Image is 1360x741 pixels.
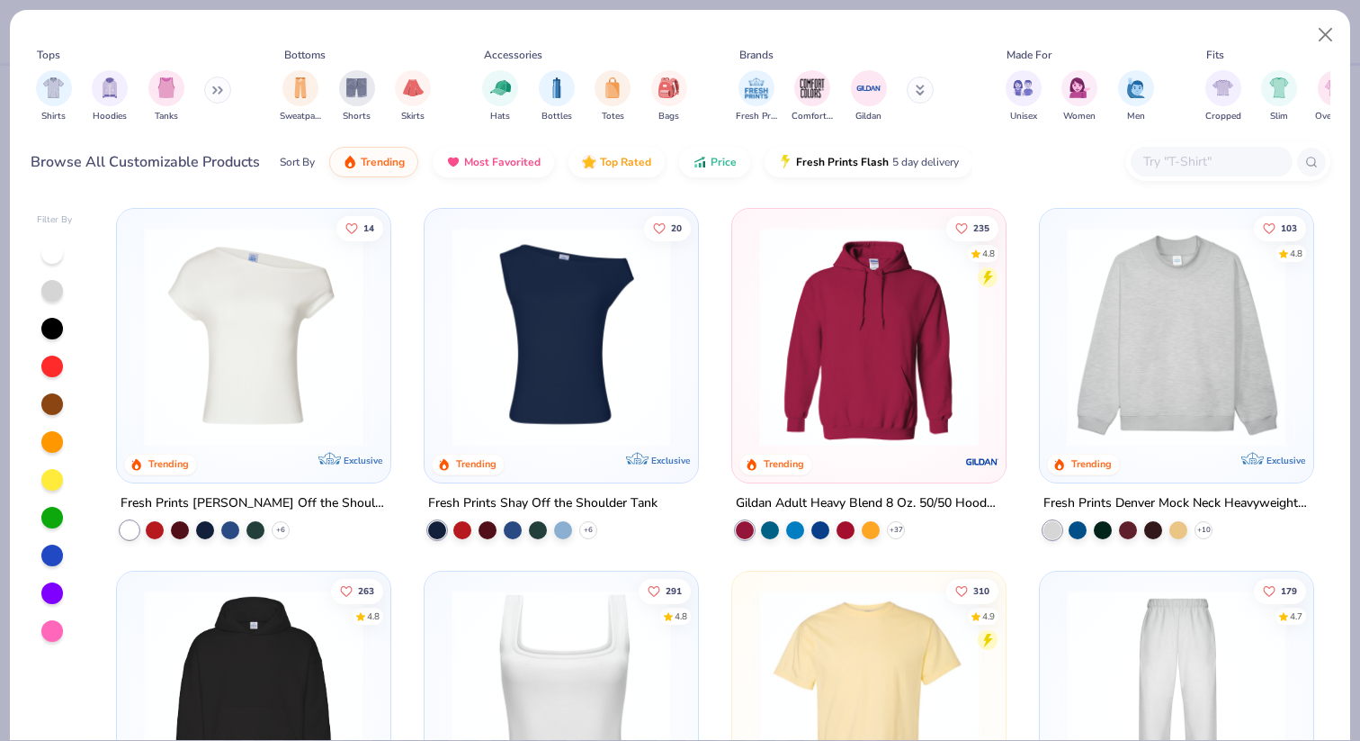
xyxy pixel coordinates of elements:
[1281,223,1297,232] span: 103
[41,110,66,123] span: Shirts
[395,70,431,123] div: filter for Skirts
[792,110,833,123] span: Comfort Colors
[1118,70,1154,123] div: filter for Men
[443,227,680,447] img: 5716b33b-ee27-473a-ad8a-9b8687048459
[539,70,575,123] div: filter for Bottles
[973,586,989,595] span: 310
[792,70,833,123] div: filter for Comfort Colors
[359,586,375,595] span: 263
[658,110,679,123] span: Bags
[1315,70,1356,123] button: filter button
[1061,70,1097,123] div: filter for Women
[736,492,1002,515] div: Gildan Adult Heavy Blend 8 Oz. 50/50 Hooded Sweatshirt
[280,154,315,170] div: Sort By
[639,578,691,603] button: Like
[280,110,321,123] span: Sweatpants
[157,77,176,98] img: Tanks Image
[1006,70,1042,123] button: filter button
[1205,70,1241,123] button: filter button
[855,110,881,123] span: Gildan
[679,147,750,177] button: Price
[346,77,367,98] img: Shorts Image
[675,610,687,623] div: 4.8
[100,77,120,98] img: Hoodies Image
[547,77,567,98] img: Bottles Image
[403,77,424,98] img: Skirts Image
[155,110,178,123] span: Tanks
[743,75,770,102] img: Fresh Prints Image
[31,151,260,173] div: Browse All Customizable Products
[148,70,184,123] div: filter for Tanks
[344,455,382,466] span: Exclusive
[276,525,285,536] span: + 6
[1013,77,1033,98] img: Unisex Image
[92,70,128,123] button: filter button
[446,155,461,169] img: most_fav.gif
[284,47,326,63] div: Bottoms
[364,223,375,232] span: 14
[1196,525,1210,536] span: + 10
[1315,110,1356,123] span: Oversized
[1270,110,1288,123] span: Slim
[37,47,60,63] div: Tops
[982,610,995,623] div: 4.9
[711,155,737,169] span: Price
[539,70,575,123] button: filter button
[671,223,682,232] span: 20
[121,492,387,515] div: Fresh Prints [PERSON_NAME] Off the Shoulder Top
[736,70,777,123] button: filter button
[600,155,651,169] span: Top Rated
[1118,70,1154,123] button: filter button
[595,70,631,123] div: filter for Totes
[1281,586,1297,595] span: 179
[964,444,1000,480] img: Gildan logo
[1290,247,1302,260] div: 4.8
[1206,47,1224,63] div: Fits
[1266,455,1304,466] span: Exclusive
[892,152,959,173] span: 5 day delivery
[1043,492,1310,515] div: Fresh Prints Denver Mock Neck Heavyweight Sweatshirt
[1063,110,1096,123] span: Women
[339,70,375,123] div: filter for Shorts
[739,47,774,63] div: Brands
[1010,110,1037,123] span: Unisex
[666,586,682,595] span: 291
[889,525,902,536] span: + 37
[343,110,371,123] span: Shorts
[541,110,572,123] span: Bottles
[343,155,357,169] img: trending.gif
[750,227,988,447] img: 01756b78-01f6-4cc6-8d8a-3c30c1a0c8ac
[1261,70,1297,123] div: filter for Slim
[658,77,678,98] img: Bags Image
[395,70,431,123] button: filter button
[603,77,622,98] img: Totes Image
[946,215,998,240] button: Like
[401,110,425,123] span: Skirts
[1315,70,1356,123] div: filter for Oversized
[1126,77,1146,98] img: Men Image
[37,213,73,227] div: Filter By
[1261,70,1297,123] button: filter button
[36,70,72,123] div: filter for Shirts
[1058,227,1295,447] img: f5d85501-0dbb-4ee4-b115-c08fa3845d83
[135,227,372,447] img: a1c94bf0-cbc2-4c5c-96ec-cab3b8502a7f
[651,70,687,123] div: filter for Bags
[855,75,882,102] img: Gildan Image
[736,70,777,123] div: filter for Fresh Prints
[464,155,541,169] span: Most Favorited
[490,110,510,123] span: Hats
[851,70,887,123] button: filter button
[987,227,1224,447] img: a164e800-7022-4571-a324-30c76f641635
[778,155,792,169] img: flash.gif
[1254,578,1306,603] button: Like
[482,70,518,123] button: filter button
[680,227,917,447] img: af1e0f41-62ea-4e8f-9b2b-c8bb59fc549d
[644,215,691,240] button: Like
[280,70,321,123] div: filter for Sweatpants
[946,578,998,603] button: Like
[799,75,826,102] img: Comfort Colors Image
[651,70,687,123] button: filter button
[368,610,380,623] div: 4.8
[490,77,511,98] img: Hats Image
[1141,151,1280,172] input: Try "T-Shirt"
